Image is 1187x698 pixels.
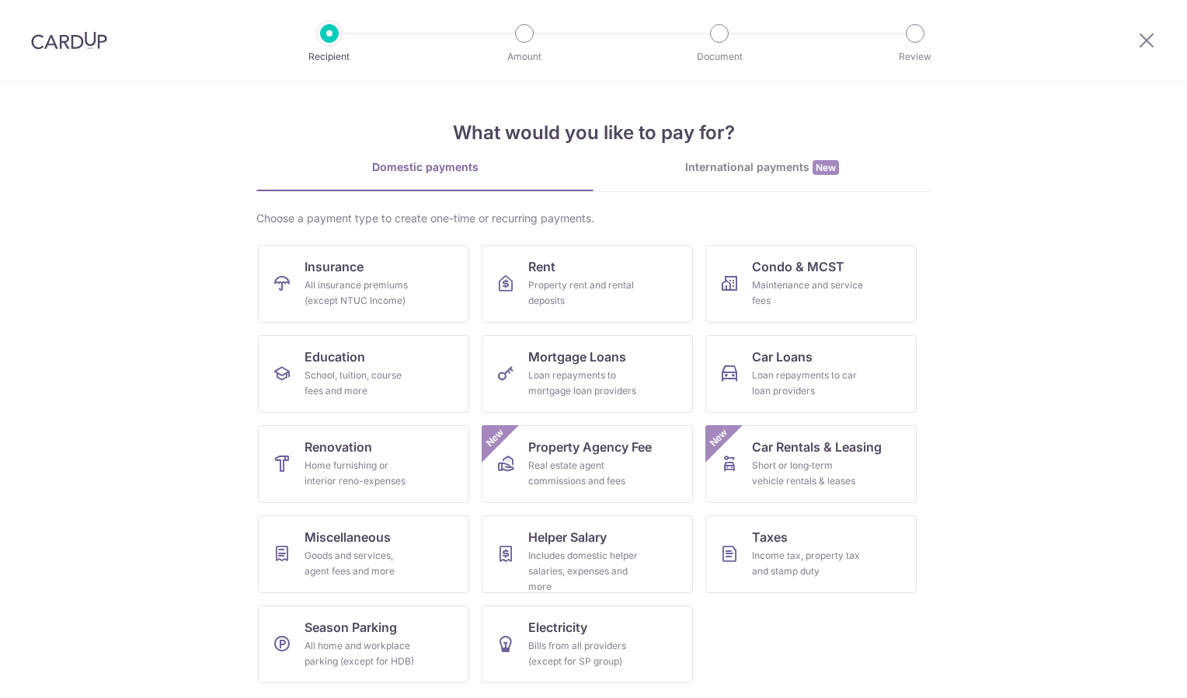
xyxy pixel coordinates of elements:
[705,245,917,323] a: Condo & MCSTMaintenance and service fees
[305,548,416,579] div: Goods and services, agent fees and more
[528,277,640,309] div: Property rent and rental deposits
[528,347,626,366] span: Mortgage Loans
[528,528,607,546] span: Helper Salary
[258,425,469,503] a: RenovationHome furnishing or interior reno-expenses
[40,10,64,25] span: 帮助
[272,49,387,65] p: Recipient
[482,425,693,503] a: Property Agency FeeReal estate agent commissions and feesNew
[705,515,917,593] a: TaxesIncome tax, property tax and stamp duty
[258,245,469,323] a: InsuranceAll insurance premiums (except NTUC Income)
[752,257,844,276] span: Condo & MCST
[858,49,973,65] p: Review
[256,211,931,226] div: Choose a payment type to create one-time or recurring payments.
[705,425,917,503] a: Car Rentals & LeasingShort or long‑term vehicle rentals & leasesNew
[706,425,732,451] span: New
[482,425,508,451] span: New
[662,49,777,65] p: Document
[705,335,917,413] a: Car LoansLoan repayments to car loan providers
[752,528,788,546] span: Taxes
[752,277,864,309] div: Maintenance and service fees
[258,606,469,683] a: Season ParkingAll home and workplace parking (except for HDB)
[752,548,864,579] div: Income tax, property tax and stamp duty
[256,119,931,147] h4: What would you like to pay for?
[752,368,864,399] div: Loan repayments to car loan providers
[305,528,391,546] span: Miscellaneous
[258,335,469,413] a: EducationSchool, tuition, course fees and more
[305,458,416,489] div: Home furnishing or interior reno-expenses
[528,548,640,595] div: Includes domestic helper salaries, expenses and more
[528,458,640,489] div: Real estate agent commissions and fees
[528,257,555,276] span: Rent
[528,638,640,669] div: Bills from all providers (except for SP group)
[752,438,882,456] span: Car Rentals & Leasing
[305,638,416,669] div: All home and workplace parking (except for HDB)
[305,618,397,637] span: Season Parking
[305,347,365,366] span: Education
[813,160,839,175] span: New
[31,31,107,50] img: CardUp
[305,368,416,399] div: School, tuition, course fees and more
[305,438,372,456] span: Renovation
[482,335,693,413] a: Mortgage LoansLoan repayments to mortgage loan providers
[528,368,640,399] div: Loan repayments to mortgage loan providers
[258,515,469,593] a: MiscellaneousGoods and services, agent fees and more
[305,257,364,276] span: Insurance
[482,245,693,323] a: RentProperty rent and rental deposits
[482,515,693,593] a: Helper SalaryIncludes domestic helper salaries, expenses and more
[752,458,864,489] div: Short or long‑term vehicle rentals & leases
[482,606,693,683] a: ElectricityBills from all providers (except for SP group)
[467,49,582,65] p: Amount
[305,277,416,309] div: All insurance premiums (except NTUC Income)
[256,159,593,175] div: Domestic payments
[593,159,931,176] div: International payments
[528,438,652,456] span: Property Agency Fee
[528,618,587,637] span: Electricity
[752,347,813,366] span: Car Loans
